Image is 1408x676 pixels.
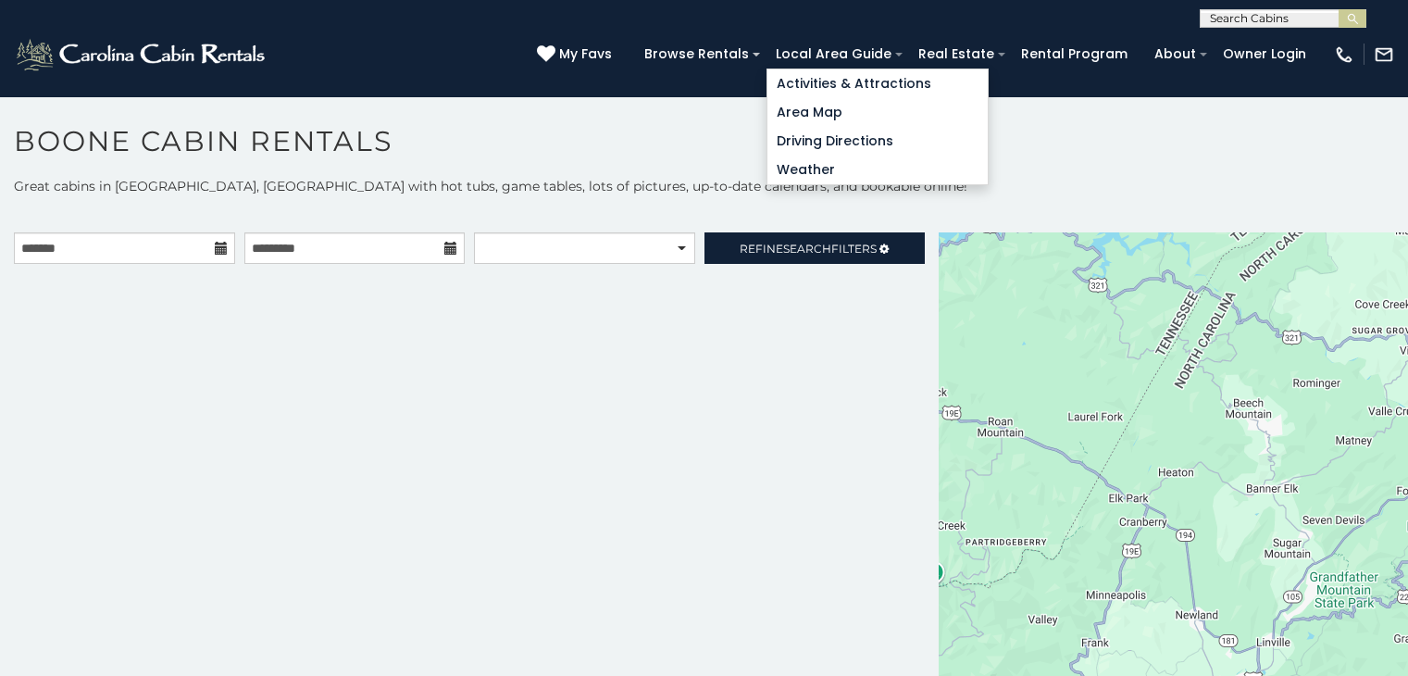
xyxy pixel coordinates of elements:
img: mail-regular-white.png [1374,44,1394,65]
span: Refine Filters [740,242,877,256]
a: Browse Rentals [635,40,758,69]
a: Weather [767,156,988,184]
img: phone-regular-white.png [1334,44,1354,65]
a: Owner Login [1214,40,1315,69]
span: My Favs [559,44,612,64]
a: Driving Directions [767,127,988,156]
img: White-1-2.png [14,36,270,73]
a: Real Estate [909,40,1003,69]
a: Rental Program [1012,40,1137,69]
a: About [1145,40,1205,69]
a: Area Map [767,98,988,127]
a: RefineSearchFilters [704,232,926,264]
a: Local Area Guide [766,40,901,69]
span: Search [783,242,831,256]
a: My Favs [537,44,617,65]
a: Activities & Attractions [767,69,988,98]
